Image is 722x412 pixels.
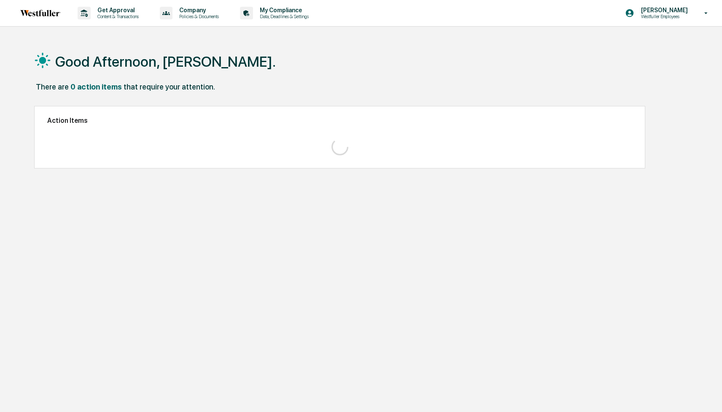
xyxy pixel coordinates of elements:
[47,117,632,125] h2: Action Items
[20,10,61,16] img: logo
[172,7,223,14] p: Company
[634,14,692,19] p: Westfuller Employees
[124,82,215,91] div: that require your attention.
[172,14,223,19] p: Policies & Documents
[253,7,313,14] p: My Compliance
[91,7,143,14] p: Get Approval
[70,82,122,91] div: 0 action items
[253,14,313,19] p: Data, Deadlines & Settings
[634,7,692,14] p: [PERSON_NAME]
[55,53,276,70] h1: Good Afternoon, [PERSON_NAME].
[91,14,143,19] p: Content & Transactions
[36,82,69,91] div: There are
